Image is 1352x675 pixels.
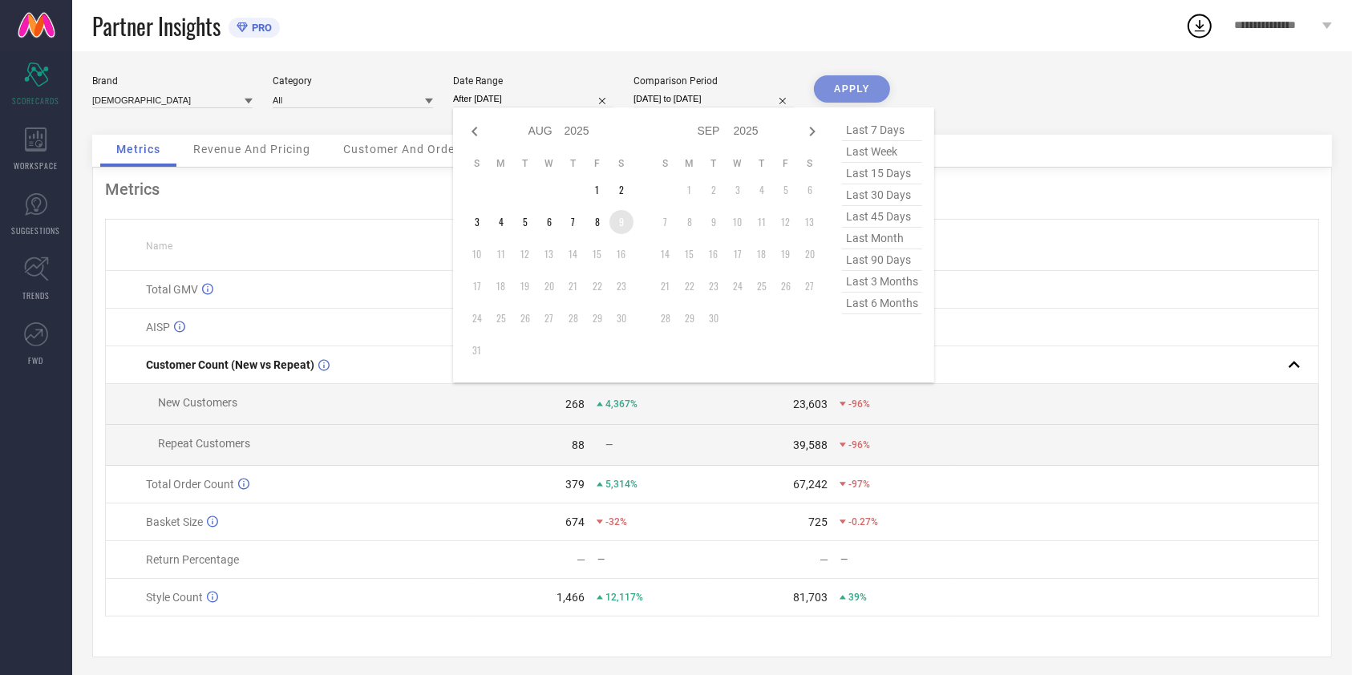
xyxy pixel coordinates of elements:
[633,75,794,87] div: Comparison Period
[798,157,822,170] th: Saturday
[678,242,702,266] td: Mon Sep 15 2025
[585,242,609,266] td: Fri Aug 15 2025
[609,157,633,170] th: Saturday
[565,478,585,491] div: 379
[577,553,585,566] div: —
[158,437,250,450] span: Repeat Customers
[605,398,638,410] span: 4,367%
[146,478,234,491] span: Total Order Count
[146,591,203,604] span: Style Count
[726,242,750,266] td: Wed Sep 17 2025
[774,242,798,266] td: Fri Sep 19 2025
[513,157,537,170] th: Tuesday
[343,143,466,156] span: Customer And Orders
[597,554,711,565] div: —
[842,271,922,293] span: last 3 months
[1185,11,1214,40] div: Open download list
[793,591,828,604] div: 81,703
[561,210,585,234] td: Thu Aug 07 2025
[726,157,750,170] th: Wednesday
[605,439,613,451] span: —
[678,157,702,170] th: Monday
[146,283,198,296] span: Total GMV
[702,274,726,298] td: Tue Sep 23 2025
[726,210,750,234] td: Wed Sep 10 2025
[842,293,922,314] span: last 6 months
[609,242,633,266] td: Sat Aug 16 2025
[146,553,239,566] span: Return Percentage
[92,75,253,87] div: Brand
[489,157,513,170] th: Monday
[793,478,828,491] div: 67,242
[561,274,585,298] td: Thu Aug 21 2025
[633,91,794,107] input: Select comparison period
[146,515,203,528] span: Basket Size
[513,306,537,330] td: Tue Aug 26 2025
[678,274,702,298] td: Mon Sep 22 2025
[29,354,44,366] span: FWD
[565,398,585,410] div: 268
[465,274,489,298] td: Sun Aug 17 2025
[678,210,702,234] td: Mon Sep 08 2025
[146,358,314,371] span: Customer Count (New vs Repeat)
[726,178,750,202] td: Wed Sep 03 2025
[750,157,774,170] th: Thursday
[842,228,922,249] span: last month
[750,178,774,202] td: Thu Sep 04 2025
[453,75,613,87] div: Date Range
[585,274,609,298] td: Fri Aug 22 2025
[702,242,726,266] td: Tue Sep 16 2025
[726,274,750,298] td: Wed Sep 24 2025
[146,321,170,333] span: AISP
[585,157,609,170] th: Friday
[609,306,633,330] td: Sat Aug 30 2025
[842,184,922,206] span: last 30 days
[654,157,678,170] th: Sunday
[793,439,828,451] div: 39,588
[605,516,627,527] span: -32%
[513,274,537,298] td: Tue Aug 19 2025
[750,210,774,234] td: Thu Sep 11 2025
[774,274,798,298] td: Fri Sep 26 2025
[842,163,922,184] span: last 15 days
[750,242,774,266] td: Thu Sep 18 2025
[798,274,822,298] td: Sat Sep 27 2025
[557,591,585,604] div: 1,466
[848,398,870,410] span: -96%
[465,306,489,330] td: Sun Aug 24 2025
[848,516,878,527] span: -0.27%
[565,515,585,528] div: 674
[848,439,870,451] span: -96%
[116,143,160,156] span: Metrics
[158,396,237,409] span: New Customers
[453,91,613,107] input: Select date range
[654,242,678,266] td: Sun Sep 14 2025
[585,210,609,234] td: Fri Aug 08 2025
[513,242,537,266] td: Tue Aug 12 2025
[842,119,922,141] span: last 7 days
[774,210,798,234] td: Fri Sep 12 2025
[702,306,726,330] td: Tue Sep 30 2025
[585,178,609,202] td: Fri Aug 01 2025
[654,210,678,234] td: Sun Sep 07 2025
[537,274,561,298] td: Wed Aug 20 2025
[92,10,221,42] span: Partner Insights
[702,178,726,202] td: Tue Sep 02 2025
[774,157,798,170] th: Friday
[14,160,59,172] span: WORKSPACE
[193,143,310,156] span: Revenue And Pricing
[537,157,561,170] th: Wednesday
[609,178,633,202] td: Sat Aug 02 2025
[798,178,822,202] td: Sat Sep 06 2025
[273,75,433,87] div: Category
[146,240,172,252] span: Name
[13,95,60,107] span: SCORECARDS
[848,592,867,603] span: 39%
[609,210,633,234] td: Sat Aug 09 2025
[798,210,822,234] td: Sat Sep 13 2025
[842,206,922,228] span: last 45 days
[848,479,870,490] span: -97%
[605,592,643,603] span: 12,117%
[537,210,561,234] td: Wed Aug 06 2025
[609,274,633,298] td: Sat Aug 23 2025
